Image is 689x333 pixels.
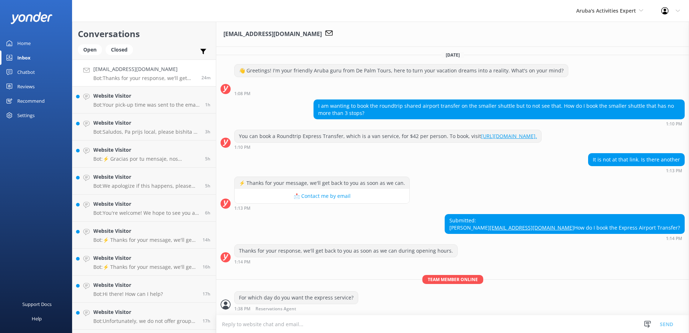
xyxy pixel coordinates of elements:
h4: Website Visitor [93,146,200,154]
a: Website VisitorBot:We apologize if this happens, please call us at [PHONE_NUMBER] so we can assis... [72,168,216,195]
h4: Website Visitor [93,92,200,100]
div: For which day do you want the express service? [235,292,358,304]
div: Inbox [17,50,31,65]
a: Website VisitorBot:⚡ Thanks for your message, we'll get back to you as soon as we can.14h [72,222,216,249]
h4: Website Visitor [93,281,163,289]
div: Support Docs [22,297,52,311]
div: ⚡ Thanks for your message, we'll get back to you as soon as we can. [235,177,409,189]
h4: Website Visitor [93,200,200,208]
a: Website VisitorBot:Your pick-up time was sent to the email used to book your transfer. Please che... [72,86,216,114]
strong: 1:13 PM [234,206,250,210]
div: Settings [17,108,35,123]
div: It is not at that link. Is there another [588,154,684,166]
div: Reviews [17,79,35,94]
p: Bot: ⚡ Thanks for your message, we'll get back to you as soon as we can. [93,264,197,270]
div: 01:38pm 10-Aug-2025 (UTC -04:00) America/Caracas [234,306,358,311]
div: 01:10pm 10-Aug-2025 (UTC -04:00) America/Caracas [314,121,685,126]
p: Bot: Hi there! How can I help? [93,291,163,297]
strong: 1:08 PM [234,92,250,96]
p: Bot: Saludos, Pa prijs local, please bishita e link aki: [URL][DOMAIN_NAME]. [93,129,200,135]
div: 👋 Greetings! I'm your friendly Aruba guru from De Palm Tours, here to turn your vacation dreams i... [235,65,568,77]
strong: 1:10 PM [234,145,250,150]
strong: 1:10 PM [666,122,682,126]
span: [DATE] [441,52,464,58]
span: 11:03pm 09-Aug-2025 (UTC -04:00) America/Caracas [203,237,210,243]
span: 09:27pm 09-Aug-2025 (UTC -04:00) America/Caracas [203,264,210,270]
div: Recommend [17,94,45,108]
div: Closed [106,44,133,55]
div: Help [32,311,42,326]
span: Reservations Agent [255,307,296,311]
h4: Website Visitor [93,254,197,262]
button: 📩 Contact me by email [235,189,409,203]
span: 07:22am 10-Aug-2025 (UTC -04:00) America/Caracas [205,210,210,216]
p: Bot: We apologize if this happens, please call us at [PHONE_NUMBER] so we can assist you further. [93,183,200,189]
p: Bot: You're welcome! We hope to see you at [GEOGRAPHIC_DATA] soon! [93,210,200,216]
span: Aruba's Activities Expert [576,7,636,14]
div: 01:14pm 10-Aug-2025 (UTC -04:00) America/Caracas [234,259,458,264]
span: 10:02am 10-Aug-2025 (UTC -04:00) America/Caracas [205,129,210,135]
h4: [EMAIL_ADDRESS][DOMAIN_NAME] [93,65,196,73]
h4: Website Visitor [93,119,200,127]
a: Website VisitorBot:⚡ Gracias por tu mensaje, nos pondremos en contacto contigo lo antes posible.5h [72,141,216,168]
span: 07:57am 10-Aug-2025 (UTC -04:00) America/Caracas [205,156,210,162]
div: 01:08pm 10-Aug-2025 (UTC -04:00) America/Caracas [234,91,568,96]
a: Website VisitorBot:You're welcome! We hope to see you at [GEOGRAPHIC_DATA] soon!6h [72,195,216,222]
a: [EMAIL_ADDRESS][DOMAIN_NAME] [490,224,574,231]
h4: Website Visitor [93,173,200,181]
div: Home [17,36,31,50]
span: Team member online [422,275,483,284]
p: Bot: ⚡ Gracias por tu mensaje, nos pondremos en contacto contigo lo antes posible. [93,156,200,162]
a: Closed [106,45,137,53]
strong: 1:38 PM [234,307,250,311]
span: 07:45am 10-Aug-2025 (UTC -04:00) America/Caracas [205,183,210,189]
a: Website VisitorBot:⚡ Thanks for your message, we'll get back to you as soon as we can.16h [72,249,216,276]
h3: [EMAIL_ADDRESS][DOMAIN_NAME] [223,30,322,39]
a: Open [78,45,106,53]
strong: 1:14 PM [666,236,682,241]
h2: Conversations [78,27,210,41]
h4: Website Visitor [93,227,197,235]
a: Website VisitorBot:Saludos, Pa prijs local, please bishita e link aki: [URL][DOMAIN_NAME].3h [72,114,216,141]
div: 01:13pm 10-Aug-2025 (UTC -04:00) America/Caracas [588,168,685,173]
a: [URL][DOMAIN_NAME]. [481,133,537,139]
a: Website VisitorBot:Hi there! How can I help?17h [72,276,216,303]
div: 01:10pm 10-Aug-2025 (UTC -04:00) America/Caracas [234,145,542,150]
p: Bot: Your pick-up time was sent to the email used to book your transfer. Please check your spam f... [93,102,200,108]
strong: 1:14 PM [234,260,250,264]
p: Bot: ⚡ Thanks for your message, we'll get back to you as soon as we can. [93,237,197,243]
p: Bot: Thanks for your response, we'll get back to you as soon as we can during opening hours. [93,75,196,81]
div: Open [78,44,102,55]
span: 12:38pm 10-Aug-2025 (UTC -04:00) America/Caracas [205,102,210,108]
div: Chatbot [17,65,35,79]
span: 01:14pm 10-Aug-2025 (UTC -04:00) America/Caracas [201,75,210,81]
div: 01:14pm 10-Aug-2025 (UTC -04:00) America/Caracas [445,236,685,241]
p: Bot: Unfortunately, we do not offer group discounts for our transfer services. However, we do off... [93,318,197,324]
div: I am wanting to book the roundtrip shared airport transfer on the smaller shuttle but to not see ... [314,100,684,119]
div: Thanks for your response, we'll get back to you as soon as we can during opening hours. [235,245,457,257]
div: 01:13pm 10-Aug-2025 (UTC -04:00) America/Caracas [234,205,410,210]
div: Submitted: [PERSON_NAME] How do I book the Express Airport Transfer? [445,214,684,234]
span: 08:13pm 09-Aug-2025 (UTC -04:00) America/Caracas [203,291,210,297]
span: 07:46pm 09-Aug-2025 (UTC -04:00) America/Caracas [203,318,210,324]
div: You can book a Roundtrip Express Transfer, which is a van service, for $42 per person. To book, v... [235,130,541,142]
a: [EMAIL_ADDRESS][DOMAIN_NAME]Bot:Thanks for your response, we'll get back to you as soon as we can... [72,59,216,86]
h4: Website Visitor [93,308,197,316]
a: Website VisitorBot:Unfortunately, we do not offer group discounts for our transfer services. Howe... [72,303,216,330]
img: yonder-white-logo.png [11,12,52,24]
strong: 1:13 PM [666,169,682,173]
